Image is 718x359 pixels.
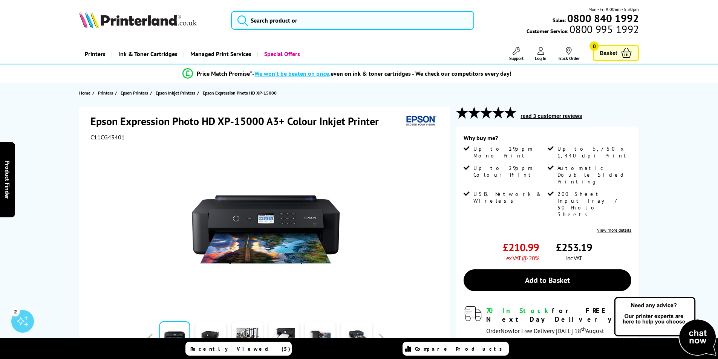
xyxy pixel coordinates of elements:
[464,269,631,291] a: Add to Basket
[111,44,183,64] a: Ink & Toner Cartridges
[503,240,539,254] span: £210.99
[553,17,566,24] span: Sales:
[527,26,639,35] span: Customer Service:
[473,145,546,159] span: Up to 29ppm Mono Print
[589,41,599,51] span: 0
[415,345,506,352] span: Compare Products
[90,114,386,128] h1: Epson Expression Photo HD XP-15000 A3+ Colour Inkjet Printer
[252,70,511,77] div: - even on ink & toner cartridges - We check our competitors every day!
[79,11,197,28] img: Printerland Logo
[581,325,586,332] sup: th
[203,90,277,96] span: Epson Expression Photo HD XP-15000
[593,45,639,61] a: Basket 0
[567,11,639,25] b: 0800 840 1992
[486,306,552,315] span: 70 In Stock
[518,113,584,119] button: read 3 customer reviews
[566,15,639,22] a: 0800 840 1992
[61,67,633,80] li: modal_Promise
[464,134,631,145] div: Why buy me?
[612,296,718,357] img: Open Live Chat window
[509,55,524,61] span: Support
[90,133,125,141] span: C11CG43401
[197,70,252,77] span: Price Match Promise*
[556,240,592,254] span: £253.19
[588,6,639,13] span: Mon - Fri 9:00am - 5:30pm
[79,89,90,97] span: Home
[11,307,20,316] div: 2
[566,254,582,262] span: inc VAT
[486,327,604,335] span: Order for Free Delivery [DATE] 18 August
[185,342,292,356] a: Recently Viewed (5)
[597,227,631,233] a: View more details
[509,47,524,61] a: Support
[156,89,197,97] a: Epson Inkjet Printers
[192,156,340,304] img: Epson Expression Photo HD XP-15000
[190,345,291,352] span: Recently Viewed (5)
[464,306,631,334] div: modal_delivery
[506,254,539,262] span: ex VAT @ 20%
[486,306,631,324] div: for FREE Next Day Delivery
[558,47,580,61] a: Track Order
[98,89,115,97] a: Printers
[79,89,92,97] a: Home
[557,145,630,159] span: Up to 5,760 x 1,440 dpi Print
[4,160,11,199] span: Product Finder
[121,89,150,97] a: Epson Printers
[403,342,509,356] a: Compare Products
[121,89,148,97] span: Epson Printers
[98,89,113,97] span: Printers
[557,191,630,218] span: 200 Sheet Input Tray / 50 Photo Sheets
[501,327,513,335] span: Now
[79,11,222,29] a: Printerland Logo
[473,165,546,178] span: Up to 29ppm Colour Print
[535,47,547,61] a: Log In
[557,165,630,185] span: Automatic Double Sided Printing
[403,114,438,128] img: Epson
[600,48,617,58] span: Basket
[568,26,639,33] span: 0800 995 1992
[254,70,331,77] span: We won’t be beaten on price,
[156,89,195,97] span: Epson Inkjet Printers
[183,44,257,64] a: Managed Print Services
[79,44,111,64] a: Printers
[535,55,547,61] span: Log In
[473,191,546,204] span: USB, Network & Wireless
[231,11,474,30] input: Search product or
[118,44,178,64] span: Ink & Toner Cartridges
[257,44,306,64] a: Special Offers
